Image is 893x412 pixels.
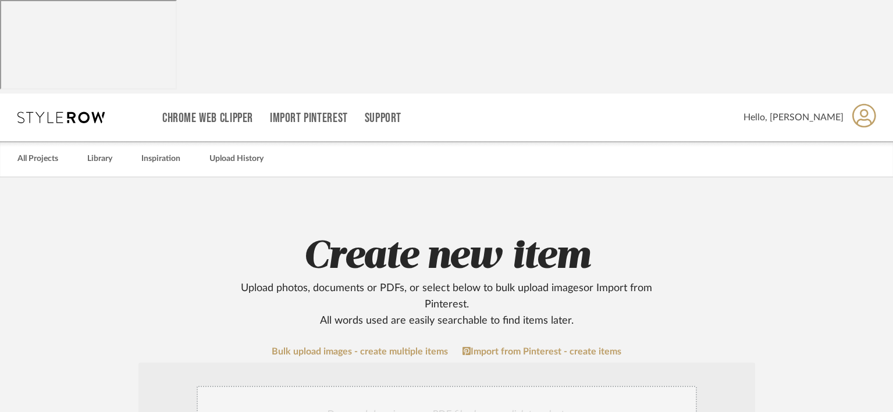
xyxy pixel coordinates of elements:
div: Upload photos, documents or PDFs, or select below to bulk upload images or Import from Pinterest ... [219,280,674,329]
a: Inspiration [141,151,180,167]
a: Library [87,151,112,167]
a: Upload History [209,151,264,167]
span: Hello, [PERSON_NAME] [743,110,844,124]
a: Support [365,113,401,123]
h2: Create new item [76,234,817,329]
a: Bulk upload images - create multiple items [272,347,448,357]
a: Chrome Web Clipper [162,113,253,123]
a: Import from Pinterest - create items [462,346,621,357]
a: Import Pinterest [270,113,348,123]
a: All Projects [17,151,58,167]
